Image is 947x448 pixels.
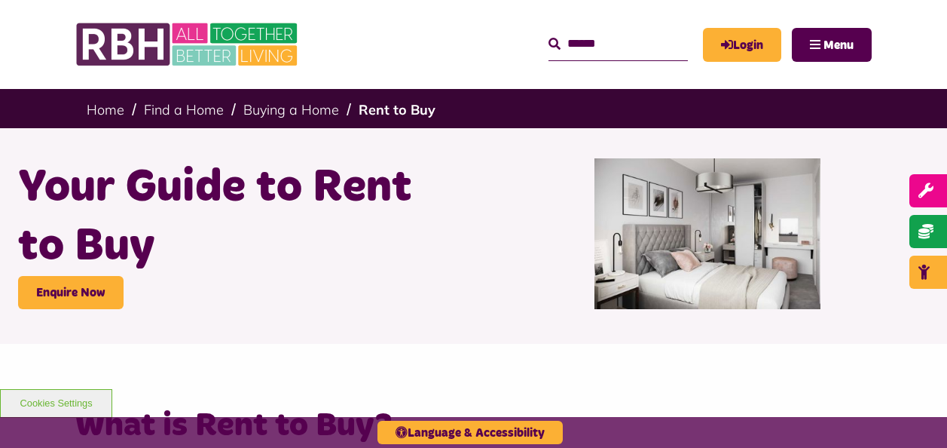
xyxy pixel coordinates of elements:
img: RBH [75,15,301,74]
a: Buying a Home [243,101,339,118]
a: MyRBH [703,28,781,62]
button: Navigation [792,28,872,62]
a: Home [87,101,124,118]
h1: Your Guide to Rent to Buy [18,158,463,276]
button: Language & Accessibility [377,421,563,444]
h2: What is Rent to Buy? [75,404,872,447]
a: Rent to Buy [359,101,435,118]
a: Enquire Now [18,276,124,309]
span: Menu [823,39,854,51]
a: Find a Home [144,101,224,118]
iframe: Netcall Web Assistant for live chat [879,380,947,448]
img: Bedroom Cottons [594,158,820,309]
